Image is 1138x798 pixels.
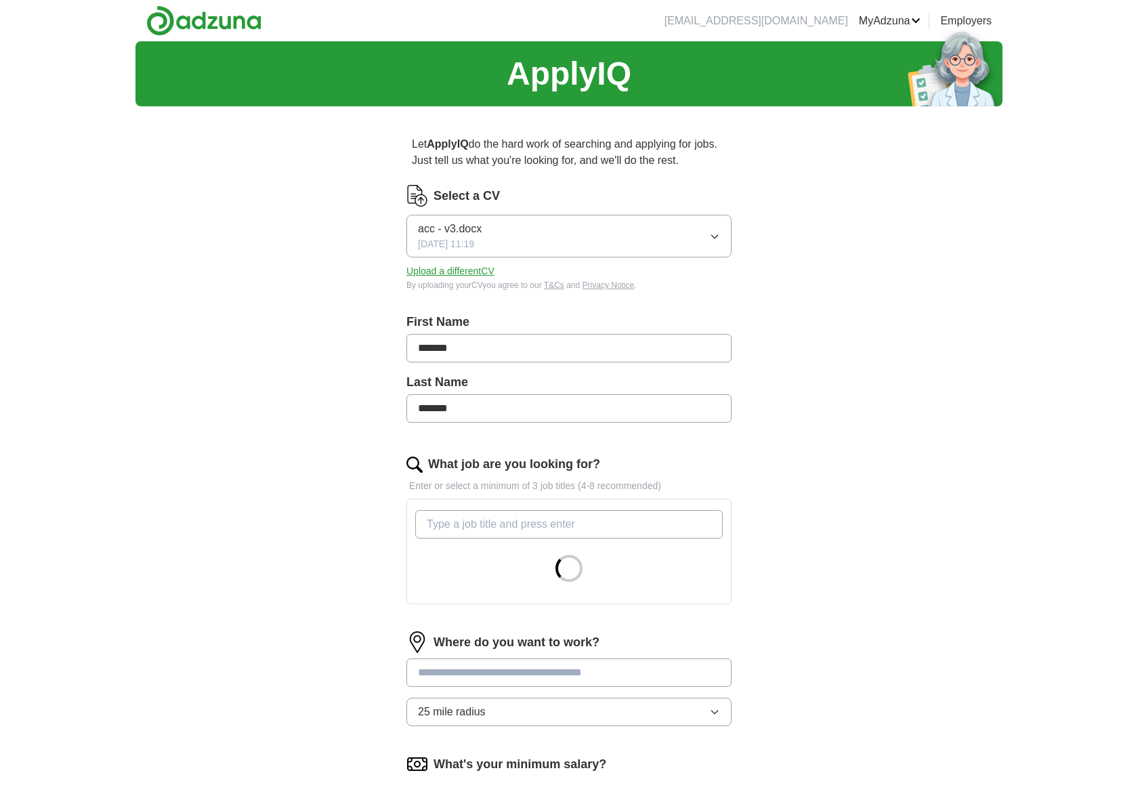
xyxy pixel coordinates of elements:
[406,279,732,291] div: By uploading your CV you agree to our and .
[406,753,428,775] img: salary.png
[434,187,500,205] label: Select a CV
[406,185,428,207] img: CV Icon
[665,13,848,29] li: [EMAIL_ADDRESS][DOMAIN_NAME]
[406,698,732,726] button: 25 mile radius
[406,631,428,653] img: location.png
[434,633,599,652] label: Where do you want to work?
[544,280,564,290] a: T&Cs
[583,280,635,290] a: Privacy Notice
[406,479,732,493] p: Enter or select a minimum of 3 job titles (4-8 recommended)
[146,5,261,36] img: Adzuna logo
[428,455,600,474] label: What job are you looking for?
[418,704,486,720] span: 25 mile radius
[859,13,921,29] a: MyAdzuna
[434,755,606,774] label: What's your minimum salary?
[418,237,474,251] span: [DATE] 11:19
[406,131,732,174] p: Let do the hard work of searching and applying for jobs. Just tell us what you're looking for, an...
[507,49,631,98] h1: ApplyIQ
[415,510,723,539] input: Type a job title and press enter
[406,457,423,473] img: search.png
[406,373,732,392] label: Last Name
[418,221,482,237] span: acc - v3.docx
[406,313,732,331] label: First Name
[406,264,494,278] button: Upload a differentCV
[406,215,732,257] button: acc - v3.docx[DATE] 11:19
[427,138,468,150] strong: ApplyIQ
[940,13,992,29] a: Employers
